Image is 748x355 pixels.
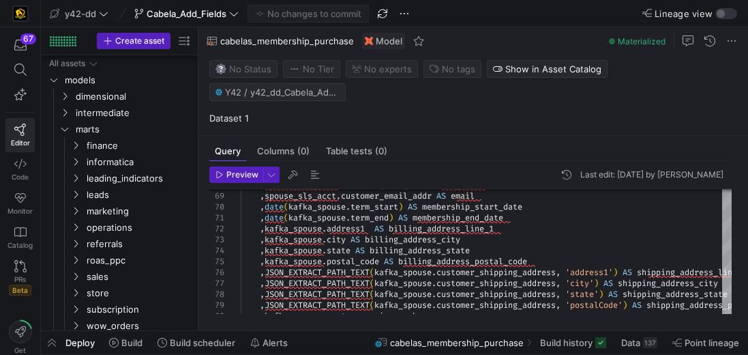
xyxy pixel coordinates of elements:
div: Press SPACE to select this row. [46,72,192,88]
span: ) [398,201,403,212]
span: Deploy [65,337,95,348]
span: ( [370,278,374,289]
span: ) [613,267,618,278]
span: address1 [327,223,365,234]
span: AS [436,190,446,201]
span: ( [284,212,288,223]
div: 137 [643,337,657,348]
span: ( [370,300,374,311]
span: . [432,267,436,278]
div: Press SPACE to select this row. [46,186,192,203]
span: kafka_spouse [265,234,322,245]
span: marts [76,122,190,137]
span: AS [384,256,393,267]
span: (0) [297,147,310,156]
div: 78 [209,289,224,300]
span: customer_shipping_address [436,289,556,300]
span: Beta [9,285,31,296]
span: JSON_EXTRACT_PATH_TEXT [265,289,370,300]
span: ) [389,212,393,223]
span: ) [594,278,599,289]
a: Code [5,152,35,186]
span: shipping_address_city [618,278,718,289]
span: intermediate [76,105,190,121]
button: Create asset [97,33,170,49]
span: AS [632,300,642,311]
button: Alerts [244,331,294,354]
a: Editor [5,118,35,152]
span: JSON_EXTRACT_PATH_TEXT [265,300,370,311]
div: All assets [49,59,85,68]
span: (0) [375,147,387,156]
span: Editor [11,139,30,147]
span: . [336,190,341,201]
span: No expert s [364,63,412,74]
div: 74 [209,245,224,256]
span: kafka_spouse [288,201,346,212]
span: AS [350,234,360,245]
div: 73 [209,234,224,245]
span: kafka_spouse [265,223,322,234]
span: AS [608,289,618,300]
span: , [260,201,265,212]
span: ) [623,300,627,311]
span: kafka_spouse [374,267,432,278]
span: ) [599,289,603,300]
span: , [260,278,265,289]
span: spouse_sls_acct [265,190,336,201]
span: Table tests [326,147,387,156]
span: , [260,300,265,311]
span: Show in Asset Catalog [505,63,601,74]
span: kafka_spouse [288,212,346,223]
div: Press SPACE to select this row. [46,203,192,219]
span: operations [87,220,190,236]
div: Press SPACE to select this row. [46,121,192,137]
span: , [260,212,265,223]
span: dimensional [76,89,190,104]
span: 'city' [565,278,594,289]
span: email [451,190,475,201]
p: Dataset 1 [209,112,743,124]
div: 75 [209,256,224,267]
span: leading_indicators [87,171,190,186]
span: . [322,256,327,267]
span: finance [87,138,190,154]
span: Create asset [115,36,164,46]
span: . [322,311,327,322]
div: 80 [209,311,224,322]
span: y42-dd [65,8,96,19]
div: Last edit: [DATE] by [PERSON_NAME] [580,170,723,180]
span: membership_end_date [413,212,503,223]
span: , [556,278,560,289]
span: roas_ppc [87,253,190,268]
div: Press SPACE to select this row. [46,137,192,154]
button: Build scheduler [151,331,241,354]
span: Y42 / y42_dd_Cabela_Add_Fields / CABELAS_MEMBERSHIP_PURCHASE [225,87,340,98]
button: No statusNo Status [209,60,278,78]
span: Monitor [8,207,33,215]
div: Press SPACE to select this row. [46,154,192,170]
button: No experts [346,60,418,78]
div: 77 [209,278,224,289]
span: kafka_spouse [265,256,322,267]
div: 76 [209,267,224,278]
a: https://storage.googleapis.com/y42-prod-data-exchange/images/uAsz27BndGEK0hZWDFeOjoxA7jCwgK9jE472... [5,2,35,25]
span: JSON_EXTRACT_PATH_TEXT [265,267,370,278]
span: 'address1' [565,267,613,278]
span: Model [376,35,402,46]
span: marketing [87,203,190,219]
a: PRsBeta [5,255,35,301]
span: term_end [350,212,389,223]
button: y42-dd [46,5,112,23]
span: informatica [87,154,190,170]
span: Build history [540,337,593,348]
span: date [265,212,284,223]
span: Build [121,337,143,348]
span: JSON_EXTRACT_PATH_TEXT [265,278,370,289]
span: , [260,267,265,278]
div: Press SPACE to select this row. [46,268,192,285]
span: Code [12,173,29,181]
button: Preview [209,167,263,183]
span: , [260,234,265,245]
span: term_start [350,201,398,212]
